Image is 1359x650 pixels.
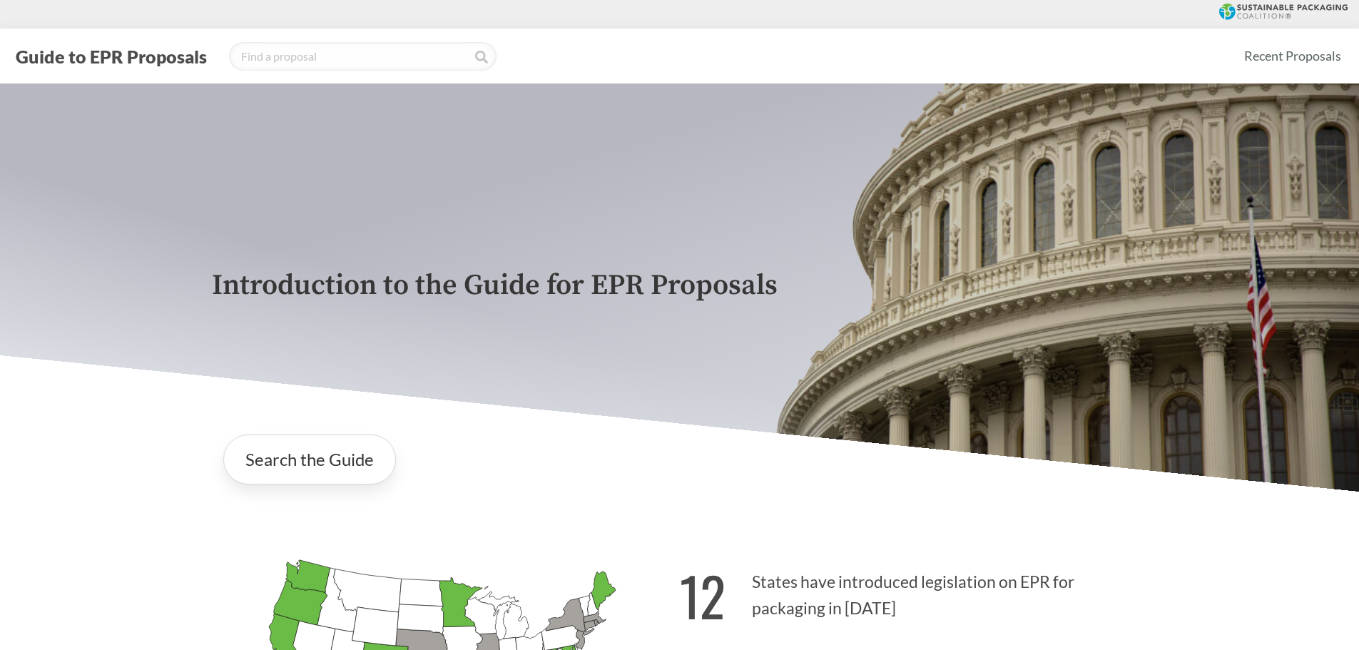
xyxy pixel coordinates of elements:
[229,42,497,71] input: Find a proposal
[1238,40,1348,72] a: Recent Proposals
[223,435,396,484] a: Search the Guide
[212,270,1148,302] p: Introduction to the Guide for EPR Proposals
[11,45,211,68] button: Guide to EPR Proposals
[680,556,726,635] strong: 12
[680,547,1148,635] p: States have introduced legislation on EPR for packaging in [DATE]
